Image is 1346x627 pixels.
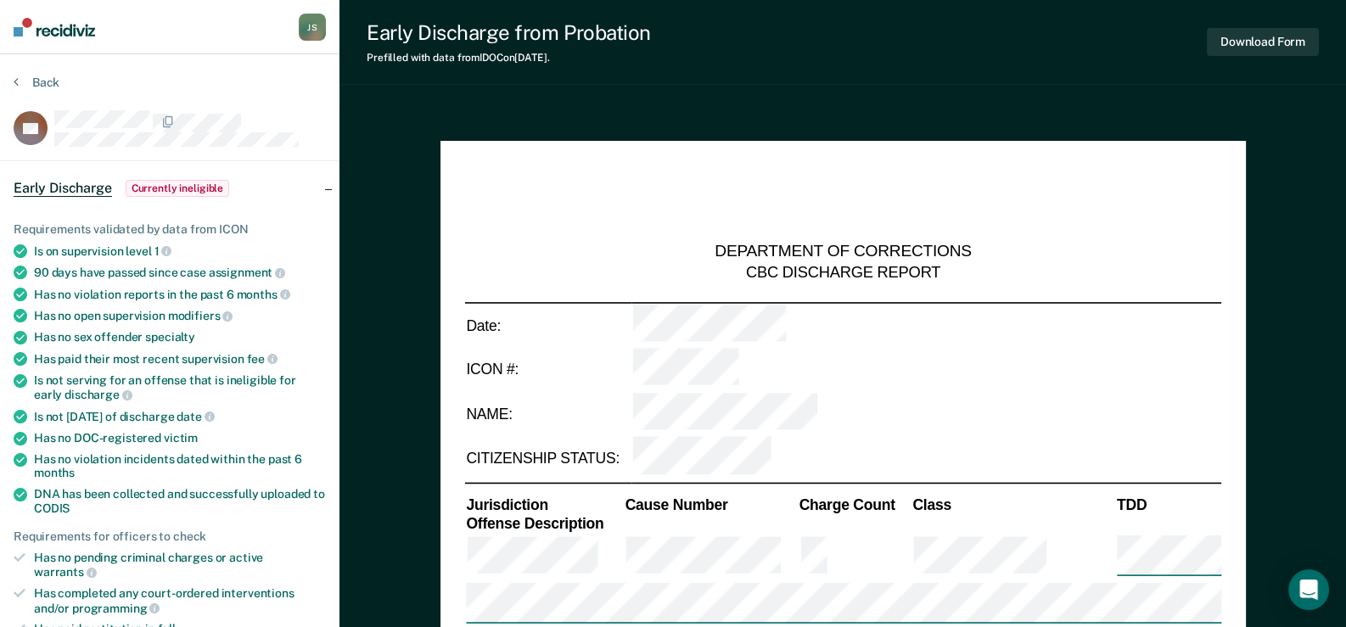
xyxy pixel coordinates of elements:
[624,495,798,514] th: Cause Number
[715,241,972,262] div: DEPARTMENT OF CORRECTIONS
[464,302,631,347] td: Date:
[177,410,214,423] span: date
[464,391,631,435] td: NAME:
[911,495,1115,514] th: Class
[34,373,326,402] div: Is not serving for an offense that is ineligible for early
[34,265,326,280] div: 90 days have passed since case
[34,431,326,445] div: Has no DOC-registered
[34,487,326,516] div: DNA has been collected and successfully uploaded to
[1207,28,1319,56] button: Download Form
[367,52,651,64] div: Prefilled with data from IDOC on [DATE] .
[209,266,285,279] span: assignment
[1288,569,1329,610] div: Open Intercom Messenger
[34,551,326,579] div: Has no pending criminal charges or active
[34,409,326,424] div: Is not [DATE] of discharge
[247,352,278,366] span: fee
[145,330,195,344] span: specialty
[34,308,326,323] div: Has no open supervision
[464,495,623,514] th: Jurisdiction
[1115,495,1221,514] th: TDD
[34,351,326,367] div: Has paid their most recent supervision
[64,388,132,401] span: discharge
[34,287,326,302] div: Has no violation reports in the past 6
[14,180,112,197] span: Early Discharge
[464,514,623,534] th: Offense Description
[34,330,326,344] div: Has no sex offender
[164,431,198,445] span: victim
[14,222,326,237] div: Requirements validated by data from ICON
[299,14,326,41] button: JS
[798,495,911,514] th: Charge Count
[745,262,939,283] div: CBC DISCHARGE REPORT
[34,501,70,515] span: CODIS
[14,75,59,90] button: Back
[237,288,290,301] span: months
[14,529,326,544] div: Requirements for officers to check
[34,244,326,259] div: Is on supervision level
[34,565,97,579] span: warrants
[168,309,233,322] span: modifiers
[126,180,230,197] span: Currently ineligible
[72,602,160,615] span: programming
[14,18,95,36] img: Recidiviz
[154,244,172,258] span: 1
[299,14,326,41] div: J S
[367,20,651,45] div: Early Discharge from Probation
[34,466,75,479] span: months
[34,586,326,615] div: Has completed any court-ordered interventions and/or
[464,347,631,391] td: ICON #:
[34,452,326,481] div: Has no violation incidents dated within the past 6
[464,435,631,479] td: CITIZENSHIP STATUS:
